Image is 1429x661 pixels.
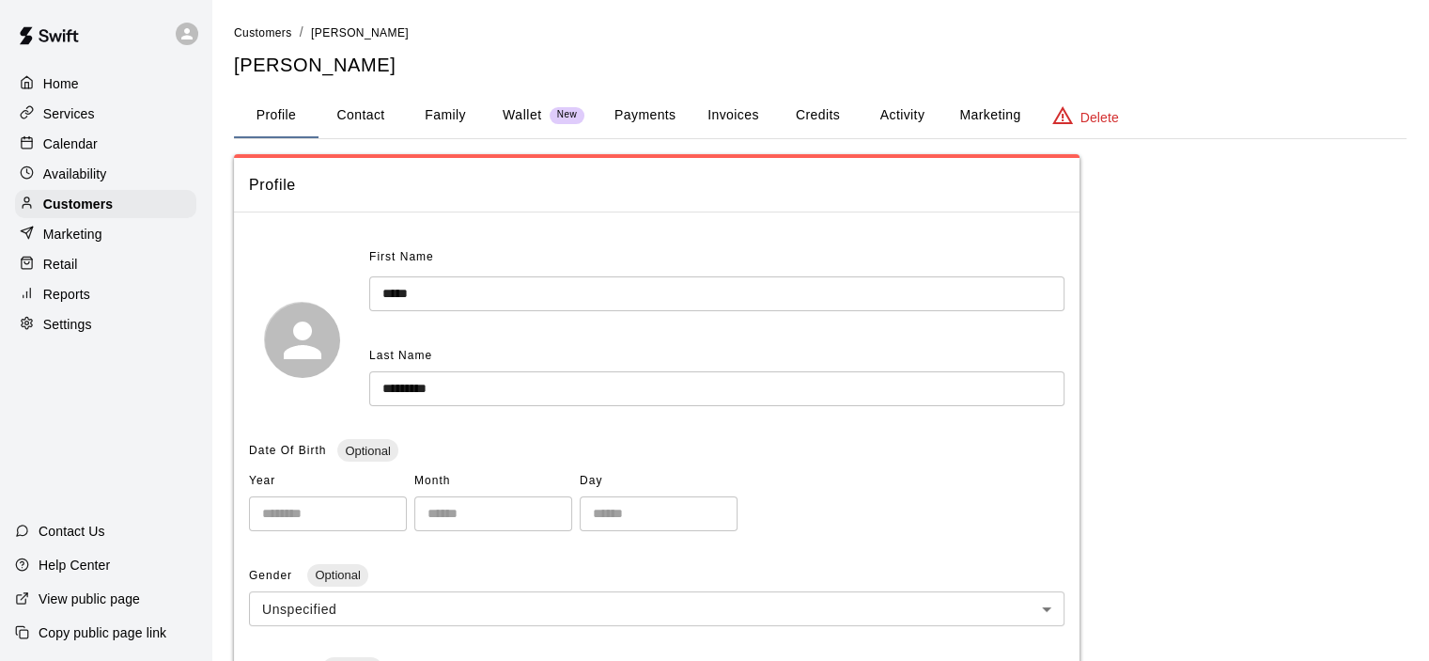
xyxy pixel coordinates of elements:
[39,623,166,642] p: Copy public page link
[39,556,110,574] p: Help Center
[15,70,196,98] a: Home
[43,285,90,304] p: Reports
[860,93,944,138] button: Activity
[234,93,318,138] button: Profile
[39,522,105,541] p: Contact Us
[414,466,572,496] span: Month
[318,93,403,138] button: Contact
[300,23,303,42] li: /
[599,93,691,138] button: Payments
[15,130,196,158] a: Calendar
[249,173,1064,197] span: Profile
[369,349,432,362] span: Last Name
[503,105,542,125] p: Wallet
[15,100,196,128] a: Services
[249,569,296,582] span: Gender
[234,24,292,39] a: Customers
[234,93,1406,138] div: basic tabs example
[43,165,107,183] p: Availability
[15,190,196,218] a: Customers
[337,444,397,458] span: Optional
[944,93,1035,138] button: Marketing
[249,444,326,457] span: Date Of Birth
[403,93,488,138] button: Family
[43,195,113,213] p: Customers
[234,23,1406,43] nav: breadcrumb
[43,134,98,153] p: Calendar
[234,53,1406,78] h5: [PERSON_NAME]
[43,74,79,93] p: Home
[1080,108,1119,127] p: Delete
[550,109,584,121] span: New
[43,225,102,244] p: Marketing
[43,315,92,334] p: Settings
[234,26,292,39] span: Customers
[580,466,738,496] span: Day
[775,93,860,138] button: Credits
[15,310,196,338] a: Settings
[15,250,196,278] a: Retail
[39,590,140,608] p: View public page
[15,220,196,248] a: Marketing
[691,93,775,138] button: Invoices
[15,280,196,308] a: Reports
[43,255,78,274] p: Retail
[369,243,434,273] span: First Name
[249,466,407,496] span: Year
[249,591,1064,626] div: Unspecified
[15,160,196,188] a: Availability
[311,26,409,39] span: [PERSON_NAME]
[43,104,95,123] p: Services
[307,568,367,582] span: Optional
